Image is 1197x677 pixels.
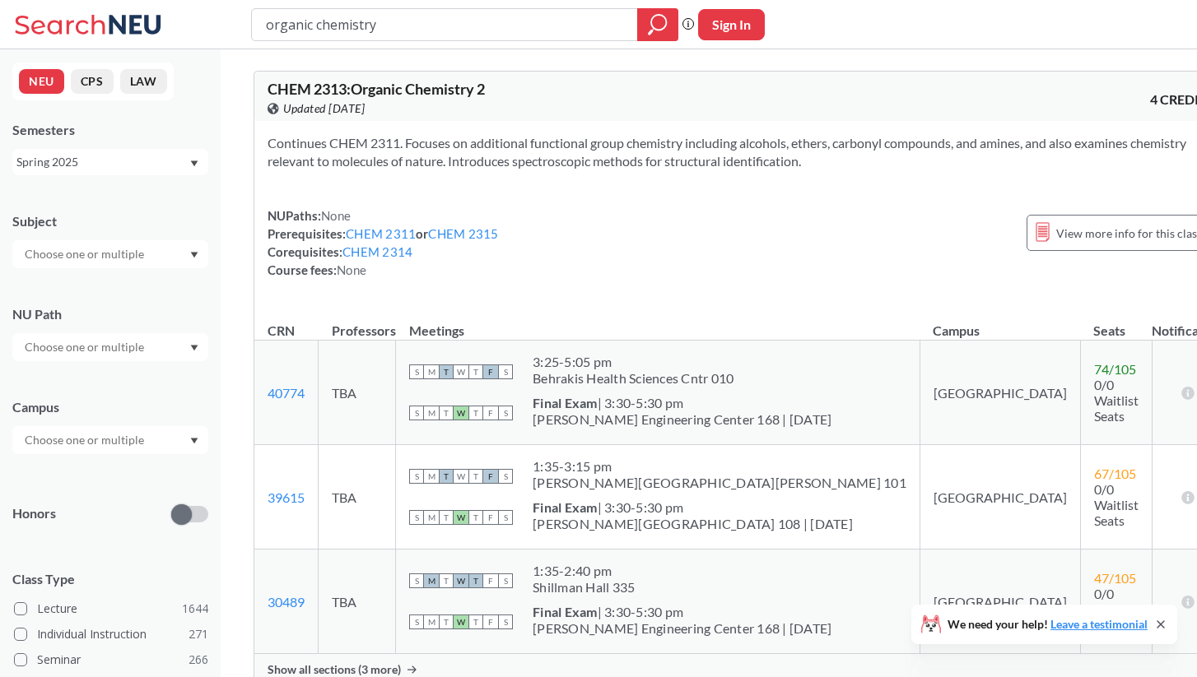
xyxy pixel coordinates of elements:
span: Show all sections (3 more) [268,662,401,677]
input: Choose one or multiple [16,337,155,357]
div: Behrakis Health Sciences Cntr 010 [533,370,734,387]
div: [PERSON_NAME] Engineering Center 168 | [DATE] [533,411,831,428]
td: [GEOGRAPHIC_DATA] [920,341,1080,445]
svg: Dropdown arrow [190,252,198,258]
span: S [498,406,513,420]
td: TBA [319,341,396,445]
span: S [409,469,424,484]
span: S [409,510,424,525]
span: CHEM 2313 : Organic Chemistry 2 [268,80,485,98]
a: CHEM 2314 [342,244,412,259]
a: 40774 [268,385,305,401]
span: 1644 [182,600,208,618]
span: We need your help! [948,619,1148,630]
span: T [439,469,454,484]
a: 30489 [268,594,305,610]
span: T [468,510,483,525]
span: M [424,510,439,525]
th: Meetings [396,305,920,341]
label: Lecture [14,598,208,619]
a: CHEM 2315 [428,226,498,241]
span: W [454,364,468,379]
span: T [468,364,483,379]
span: None [321,208,351,223]
span: None [337,262,366,277]
span: M [424,364,439,379]
span: T [468,573,483,588]
button: LAW [120,69,167,94]
b: Final Exam [533,499,598,515]
span: S [498,469,513,484]
span: W [454,510,468,525]
div: 3:25 - 5:05 pm [533,354,734,370]
button: NEU [19,69,64,94]
a: 39615 [268,489,305,505]
svg: Dropdown arrow [190,345,198,351]
span: T [439,510,454,525]
span: 271 [189,625,208,643]
span: 266 [189,651,208,669]
div: Semesters [12,121,208,139]
span: 67 / 105 [1094,466,1136,481]
div: Subject [12,212,208,230]
span: 47 / 105 [1094,570,1136,586]
b: Final Exam [533,604,598,619]
span: T [439,614,454,629]
span: S [409,406,424,420]
a: Leave a testimonial [1050,617,1148,631]
input: Choose one or multiple [16,244,155,264]
div: NU Path [12,305,208,323]
div: Dropdown arrow [12,333,208,361]
span: 74 / 105 [1094,361,1136,377]
div: | 3:30-5:30 pm [533,604,831,620]
span: T [439,573,454,588]
td: TBA [319,445,396,549]
span: T [439,364,454,379]
span: F [483,510,498,525]
span: S [409,364,424,379]
th: Seats [1080,305,1152,341]
span: S [409,614,424,629]
div: | 3:30-5:30 pm [533,499,853,516]
div: [PERSON_NAME] Engineering Center 168 | [DATE] [533,620,831,637]
th: Campus [920,305,1080,341]
span: W [454,406,468,420]
span: T [468,469,483,484]
p: Honors [12,504,56,523]
span: 0/0 Waitlist Seats [1094,586,1139,633]
span: W [454,614,468,629]
span: 0/0 Waitlist Seats [1094,481,1139,528]
td: [GEOGRAPHIC_DATA] [920,549,1080,654]
svg: Dropdown arrow [190,438,198,444]
span: W [454,469,468,484]
div: NUPaths: Prerequisites: or Corequisites: Course fees: [268,206,499,279]
span: M [424,469,439,484]
span: S [498,614,513,629]
span: F [483,364,498,379]
span: M [424,406,439,420]
span: T [468,614,483,629]
div: 1:35 - 2:40 pm [533,563,635,579]
div: Campus [12,398,208,416]
div: [PERSON_NAME][GEOGRAPHIC_DATA] 108 | [DATE] [533,516,853,532]
span: S [498,510,513,525]
span: M [424,614,439,629]
svg: Dropdown arrow [190,160,198,167]
span: F [483,614,498,629]
div: Dropdown arrow [12,426,208,454]
div: Spring 2025Dropdown arrow [12,149,208,175]
div: 1:35 - 3:15 pm [533,458,906,475]
span: M [424,573,439,588]
b: Final Exam [533,395,598,410]
span: S [498,364,513,379]
label: Individual Instruction [14,624,208,645]
span: T [468,406,483,420]
th: Professors [319,305,396,341]
div: Dropdown arrow [12,240,208,268]
span: F [483,469,498,484]
input: Choose one or multiple [16,430,155,450]
label: Seminar [14,649,208,670]
button: CPS [71,69,114,94]
td: [GEOGRAPHIC_DATA] [920,445,1080,549]
span: S [498,573,513,588]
